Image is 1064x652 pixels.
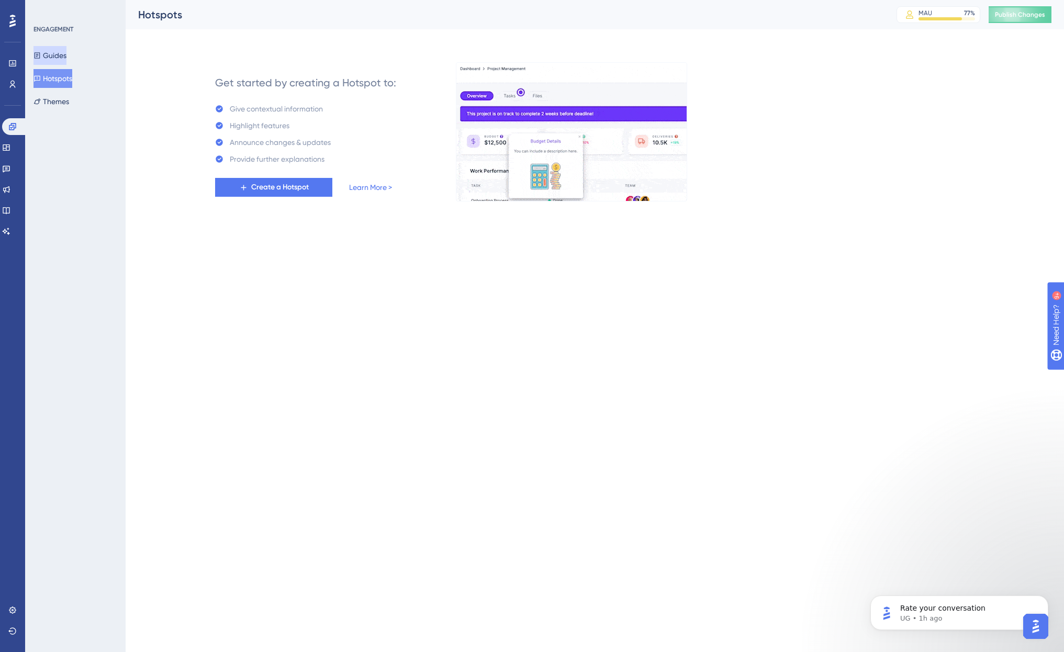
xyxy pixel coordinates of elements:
div: Provide further explanations [230,153,324,165]
span: Need Help? [25,3,65,15]
div: Get started by creating a Hotspot to: [215,75,396,90]
iframe: UserGuiding AI Assistant Launcher [1020,611,1051,642]
button: Hotspots [33,69,72,88]
span: Publish Changes [995,10,1045,19]
div: 77 % [964,9,975,17]
span: Create a Hotspot [251,181,309,194]
iframe: Intercom notifications message [855,574,1064,647]
a: Learn More > [349,181,392,194]
div: Hotspots [138,7,870,22]
img: a956fa7fe1407719453ceabf94e6a685.gif [456,62,687,201]
button: Themes [33,92,69,111]
div: MAU [919,9,932,17]
div: 9+ [71,5,77,14]
div: ENGAGEMENT [33,25,73,33]
div: Give contextual information [230,103,323,115]
button: Publish Changes [989,6,1051,23]
button: Guides [33,46,66,65]
div: Announce changes & updates [230,136,331,149]
button: Create a Hotspot [215,178,332,197]
div: Highlight features [230,119,289,132]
